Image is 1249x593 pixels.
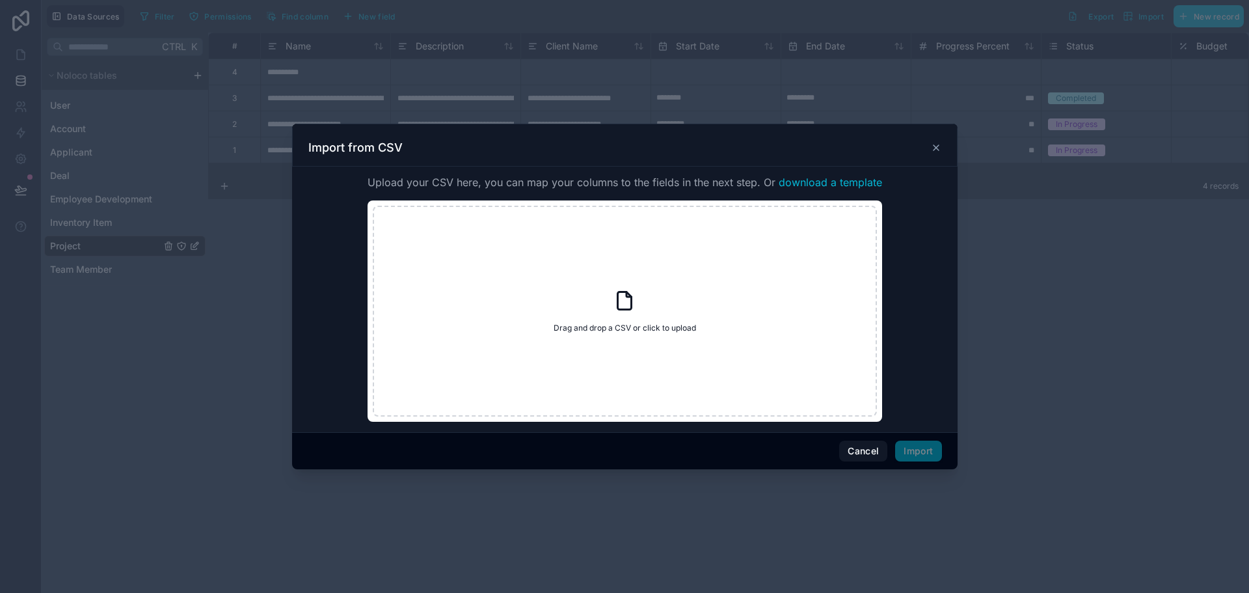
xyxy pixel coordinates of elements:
[554,323,696,333] span: Drag and drop a CSV or click to upload
[779,174,882,190] button: download a template
[368,174,882,190] span: Upload your CSV here, you can map your columns to the fields in the next step. Or
[839,441,887,462] button: Cancel
[308,140,403,156] h3: Import from CSV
